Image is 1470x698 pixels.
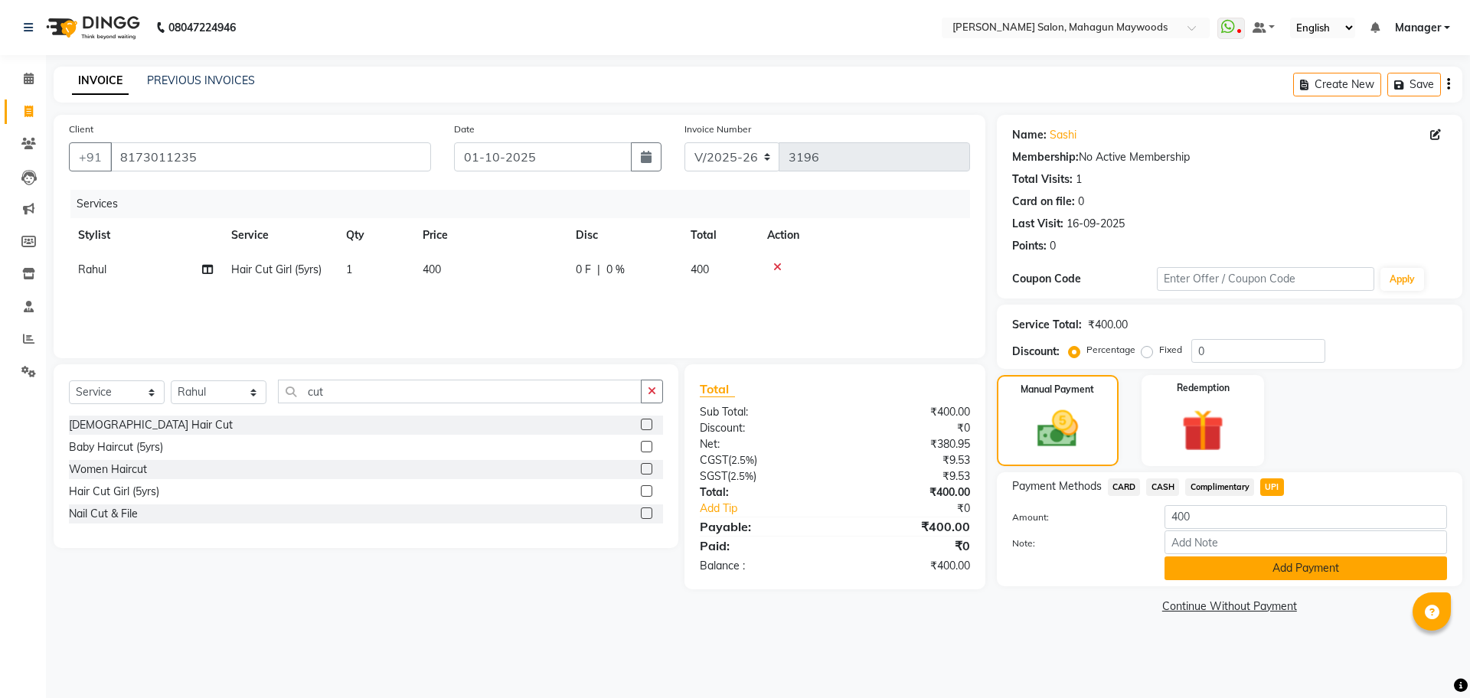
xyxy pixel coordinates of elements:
[835,558,981,574] div: ₹400.00
[688,468,835,484] div: ( )
[70,190,982,218] div: Services
[835,420,981,436] div: ₹0
[1146,478,1179,496] span: CASH
[1012,271,1157,287] div: Coupon Code
[1067,216,1125,232] div: 16-09-2025
[731,454,754,466] span: 2.5%
[346,263,352,276] span: 1
[1165,530,1447,554] input: Add Note
[1165,505,1447,529] input: Amount
[1012,194,1075,210] div: Card on file:
[700,381,735,397] span: Total
[1012,344,1060,360] div: Discount:
[1000,599,1459,615] a: Continue Without Payment
[69,142,112,171] button: +91
[147,73,255,87] a: PREVIOUS INVOICES
[1387,73,1441,96] button: Save
[69,462,147,478] div: Women Haircut
[688,452,835,468] div: ( )
[688,484,835,501] div: Total:
[1185,478,1254,496] span: Complimentary
[1260,478,1284,496] span: UPI
[1012,149,1447,165] div: No Active Membership
[606,262,625,278] span: 0 %
[688,537,835,555] div: Paid:
[1024,406,1091,452] img: _cash.svg
[337,218,413,253] th: Qty
[78,263,106,276] span: Rahul
[1001,510,1153,524] label: Amount:
[684,122,751,136] label: Invoice Number
[859,501,981,517] div: ₹0
[168,6,236,49] b: 08047224946
[567,218,681,253] th: Disc
[700,453,728,467] span: CGST
[1021,383,1094,396] label: Manual Payment
[1078,194,1084,210] div: 0
[688,558,835,574] div: Balance :
[691,263,709,276] span: 400
[69,439,163,455] div: Baby Haircut (5yrs)
[454,122,475,136] label: Date
[1168,404,1237,457] img: _gift.svg
[1012,238,1047,254] div: Points:
[1050,127,1076,143] a: Sashi
[110,142,431,171] input: Search by Name/Mobile/Email/Code
[1050,238,1056,254] div: 0
[1380,268,1424,291] button: Apply
[835,404,981,420] div: ₹400.00
[1159,343,1182,357] label: Fixed
[1086,343,1135,357] label: Percentage
[413,218,567,253] th: Price
[835,484,981,501] div: ₹400.00
[688,420,835,436] div: Discount:
[835,468,981,484] div: ₹9.53
[222,218,337,253] th: Service
[835,517,981,536] div: ₹400.00
[758,218,970,253] th: Action
[835,537,981,555] div: ₹0
[1012,127,1047,143] div: Name:
[730,470,753,482] span: 2.5%
[688,517,835,536] div: Payable:
[1012,317,1082,333] div: Service Total:
[597,262,600,278] span: |
[1088,317,1128,333] div: ₹400.00
[72,67,129,95] a: INVOICE
[1076,171,1082,188] div: 1
[1293,73,1381,96] button: Create New
[688,404,835,420] div: Sub Total:
[1012,216,1063,232] div: Last Visit:
[69,417,233,433] div: [DEMOGRAPHIC_DATA] Hair Cut
[835,452,981,468] div: ₹9.53
[1177,381,1230,395] label: Redemption
[231,263,322,276] span: Hair Cut Girl (5yrs)
[69,122,93,136] label: Client
[576,262,591,278] span: 0 F
[423,263,441,276] span: 400
[1157,267,1374,291] input: Enter Offer / Coupon Code
[39,6,144,49] img: logo
[1165,556,1447,580] button: Add Payment
[835,436,981,452] div: ₹380.95
[1001,537,1153,550] label: Note:
[69,218,222,253] th: Stylist
[69,506,138,522] div: Nail Cut & File
[700,469,727,483] span: SGST
[1395,20,1441,36] span: Manager
[1012,149,1079,165] div: Membership:
[1012,171,1073,188] div: Total Visits:
[278,380,642,403] input: Search or Scan
[1108,478,1141,496] span: CARD
[688,501,859,517] a: Add Tip
[69,484,159,500] div: Hair Cut Girl (5yrs)
[681,218,758,253] th: Total
[688,436,835,452] div: Net:
[1012,478,1102,494] span: Payment Methods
